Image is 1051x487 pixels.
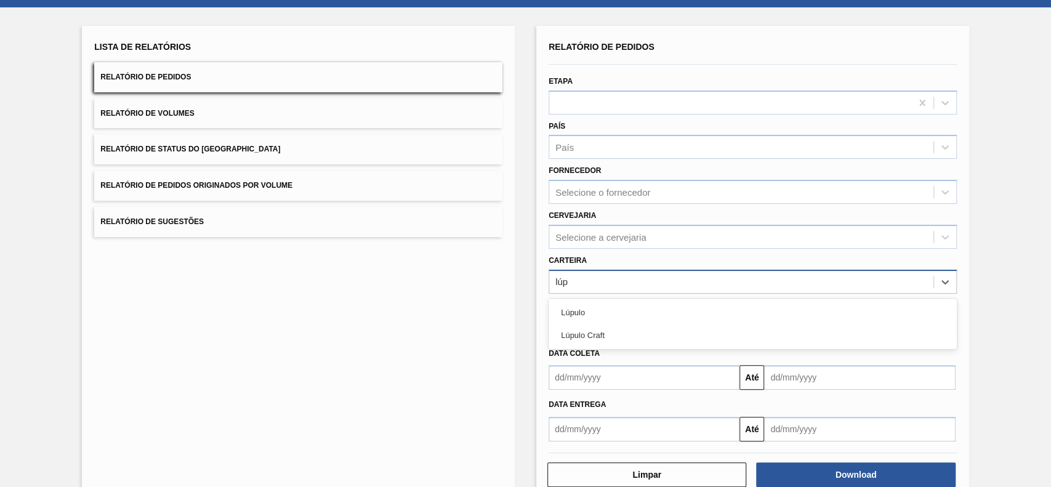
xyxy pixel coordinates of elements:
[764,365,955,390] input: dd/mm/yyyy
[100,73,191,81] span: Relatório de Pedidos
[549,417,739,441] input: dd/mm/yyyy
[764,417,955,441] input: dd/mm/yyyy
[100,181,292,190] span: Relatório de Pedidos Originados por Volume
[549,77,573,86] label: Etapa
[549,365,739,390] input: dd/mm/yyyy
[94,207,502,237] button: Relatório de Sugestões
[549,211,596,220] label: Cervejaria
[555,187,650,198] div: Selecione o fornecedor
[549,400,606,409] span: Data entrega
[94,134,502,164] button: Relatório de Status do [GEOGRAPHIC_DATA]
[100,109,194,118] span: Relatório de Volumes
[549,42,654,52] span: Relatório de Pedidos
[555,142,574,153] div: País
[739,417,764,441] button: Até
[94,171,502,201] button: Relatório de Pedidos Originados por Volume
[100,217,204,226] span: Relatório de Sugestões
[739,365,764,390] button: Até
[549,122,565,131] label: País
[549,166,601,175] label: Fornecedor
[549,349,600,358] span: Data coleta
[94,62,502,92] button: Relatório de Pedidos
[549,324,957,347] div: Lúpulo Craft
[547,462,746,487] button: Limpar
[94,99,502,129] button: Relatório de Volumes
[756,462,955,487] button: Download
[549,256,587,265] label: Carteira
[549,301,957,324] div: Lúpulo
[100,145,280,153] span: Relatório de Status do [GEOGRAPHIC_DATA]
[555,231,646,242] div: Selecione a cervejaria
[94,42,191,52] span: Lista de Relatórios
